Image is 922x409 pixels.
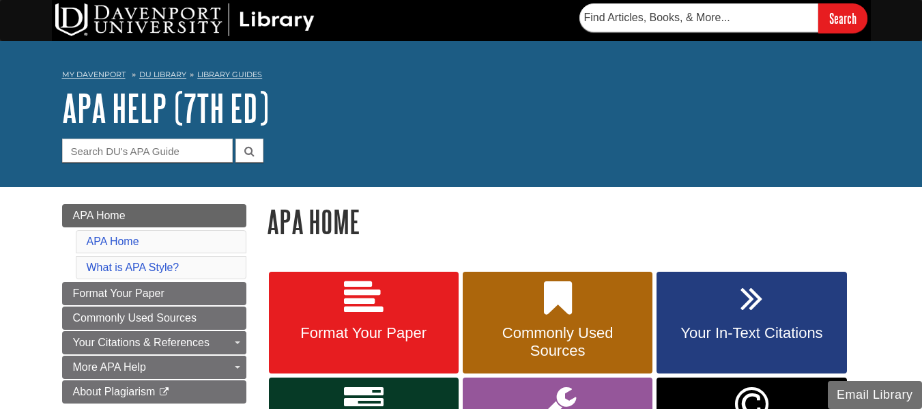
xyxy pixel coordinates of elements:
input: Find Articles, Books, & More... [579,3,818,32]
nav: breadcrumb [62,66,861,87]
a: Format Your Paper [269,272,459,374]
a: About Plagiarism [62,380,246,404]
span: More APA Help [73,361,146,373]
a: APA Home [87,236,139,247]
span: APA Home [73,210,126,221]
a: APA Home [62,204,246,227]
span: Your Citations & References [73,337,210,348]
form: Searches DU Library's articles, books, and more [579,3,867,33]
a: Your In-Text Citations [657,272,846,374]
a: Your Citations & References [62,331,246,354]
span: Format Your Paper [73,287,164,299]
input: Search DU's APA Guide [62,139,233,163]
a: My Davenport [62,69,126,81]
span: Commonly Used Sources [73,312,197,324]
i: This link opens in a new window [158,388,170,397]
span: About Plagiarism [73,386,156,397]
a: More APA Help [62,356,246,379]
a: Commonly Used Sources [463,272,652,374]
a: Format Your Paper [62,282,246,305]
span: Commonly Used Sources [473,324,642,360]
img: DU Library [55,3,315,36]
span: Your In-Text Citations [667,324,836,342]
a: APA Help (7th Ed) [62,87,269,129]
a: What is APA Style? [87,262,179,273]
input: Search [818,3,867,33]
span: Format Your Paper [279,324,448,342]
button: Email Library [828,381,922,409]
a: Commonly Used Sources [62,307,246,330]
a: DU Library [139,70,186,79]
a: Library Guides [197,70,262,79]
h1: APA Home [267,204,861,239]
